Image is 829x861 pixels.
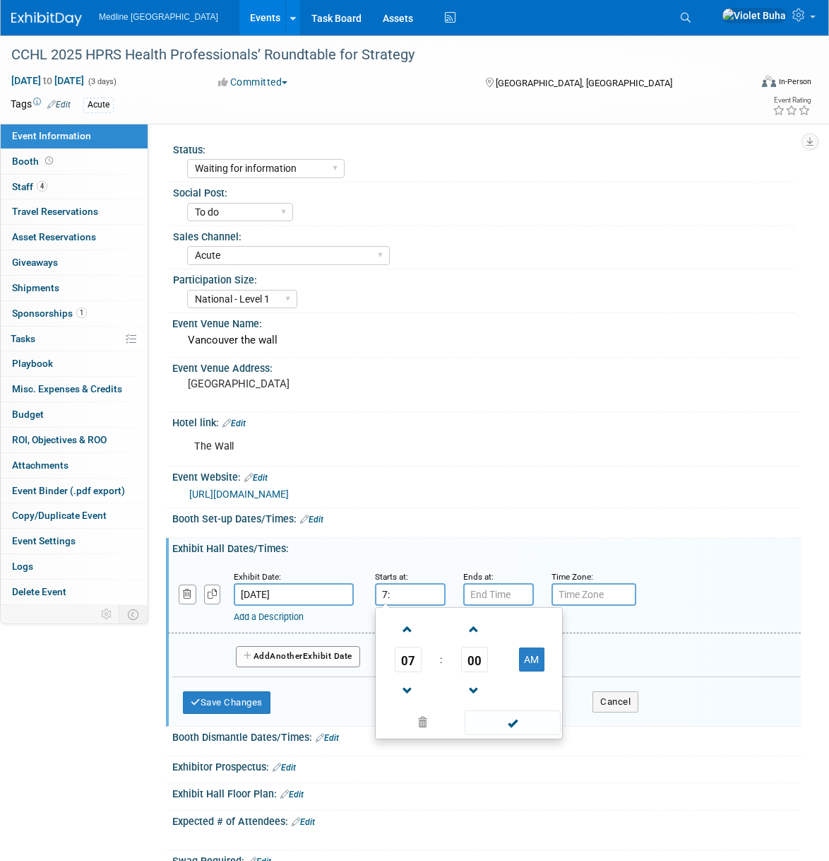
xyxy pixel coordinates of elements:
a: Copy/Duplicate Event [1,503,148,528]
a: Edit [316,733,339,743]
button: Cancel [592,691,638,713]
a: Edit [292,817,315,827]
a: Edit [273,763,296,773]
a: Misc. Expenses & Credits [1,377,148,402]
pre: [GEOGRAPHIC_DATA] [188,377,419,390]
span: Pick Hour [395,647,422,672]
img: Violet Buha [722,8,787,23]
button: AddAnotherExhibit Date [236,646,360,667]
button: AM [519,648,544,672]
img: Format-Inperson.png [762,76,776,87]
span: Event Binder (.pdf export) [12,485,125,496]
div: Event Rating [773,97,811,104]
a: Staff4 [1,175,148,199]
a: Delete Event [1,580,148,604]
a: Travel Reservations [1,199,148,224]
span: 4 [37,181,47,192]
a: Playbook [1,351,148,376]
span: Giveaways [12,257,58,268]
div: Exhibitor Prospectus: [172,756,801,775]
span: ROI, Objectives & ROO [12,434,107,445]
a: Edit [300,515,323,525]
div: Sales Channel: [173,226,794,244]
div: Event Venue Name: [172,313,801,331]
span: Event Settings [12,535,76,546]
a: Logs [1,554,148,579]
a: Tasks [1,327,148,351]
a: ROI, Objectives & ROO [1,428,148,452]
td: Tags [11,97,71,113]
div: Status: [173,139,794,157]
span: to [41,75,54,86]
a: Edit [280,790,304,799]
div: Hotel link: [172,412,801,430]
div: Event Website: [172,467,801,485]
td: : [437,647,445,672]
a: Edit [244,473,268,483]
span: Pick Minute [461,647,488,672]
small: Time Zone: [551,572,593,582]
a: Done [464,714,561,734]
div: Acute [83,98,114,112]
div: Social Post: [173,182,794,200]
span: Playbook [12,358,53,369]
div: Vancouver the wall [183,329,790,351]
a: Event Information [1,124,148,148]
span: Booth [12,156,56,167]
span: Another [270,651,303,661]
a: Asset Reservations [1,225,148,250]
button: Save Changes [183,691,270,714]
td: Toggle Event Tabs [119,605,148,623]
a: Giveaways [1,250,148,275]
span: Logs [12,561,33,572]
span: Delete Event [12,586,66,597]
span: Medline [GEOGRAPHIC_DATA] [99,12,218,22]
input: Start Time [375,583,446,606]
a: Clear selection [378,713,466,733]
td: Personalize Event Tab Strip [95,605,119,623]
a: Sponsorships1 [1,301,148,326]
a: Budget [1,402,148,427]
a: Edit [47,100,71,110]
a: [URL][DOMAIN_NAME] [189,488,289,500]
a: Attachments [1,453,148,478]
a: Edit [222,418,246,428]
span: 1 [76,307,87,318]
a: Increment Hour [395,611,422,647]
div: CCHL 2025 HPRS Health Professionals’ Roundtable for Strategy [6,42,733,68]
span: Misc. Expenses & Credits [12,383,122,394]
span: (3 days) [87,77,117,86]
span: Copy/Duplicate Event [12,510,107,521]
a: Decrement Minute [461,672,488,708]
div: Expected # of Attendees: [172,811,801,829]
div: Event Format [687,74,812,95]
a: Increment Minute [461,611,488,647]
div: Booth Dismantle Dates/Times: [172,727,801,745]
div: Exhibit Hall Floor Plan: [172,783,801,802]
span: Sponsorships [12,307,87,319]
input: Time Zone [551,583,636,606]
div: Event Venue Address: [172,358,801,375]
div: Participation Size: [173,269,794,287]
span: Budget [12,409,44,420]
div: Booth Set-up Dates/Times: [172,508,801,527]
a: Add a Description [234,611,304,622]
a: Event Binder (.pdf export) [1,479,148,503]
span: Staff [12,181,47,192]
a: Decrement Hour [395,672,422,708]
a: Event Settings [1,529,148,553]
a: Booth [1,149,148,174]
span: Attachments [12,459,68,471]
span: [DATE] [DATE] [11,74,85,87]
div: In-Person [778,76,811,87]
input: Date [234,583,354,606]
span: Asset Reservations [12,231,96,242]
img: ExhibitDay [11,12,82,26]
div: Exhibit Hall Dates/Times: [172,538,801,556]
button: Committed [213,75,293,89]
span: [GEOGRAPHIC_DATA], [GEOGRAPHIC_DATA] [496,78,672,88]
span: Event Information [12,130,91,141]
input: End Time [463,583,534,606]
span: Tasks [11,333,35,344]
small: Exhibit Date: [234,572,281,582]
